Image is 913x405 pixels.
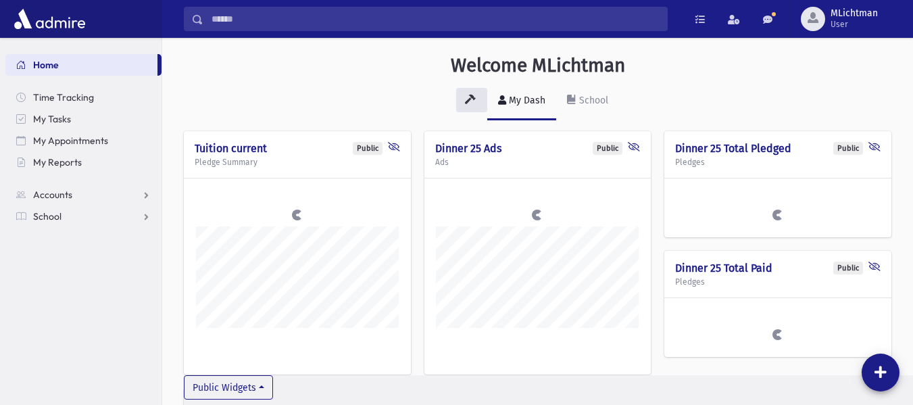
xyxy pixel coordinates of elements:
div: My Dash [506,95,545,106]
h5: Pledges [675,277,881,287]
h4: Tuition current [195,142,400,155]
img: AdmirePro [11,5,89,32]
h5: Pledge Summary [195,158,400,167]
span: User [831,19,878,30]
span: Accounts [33,189,72,201]
span: MLichtman [831,8,878,19]
div: Public [593,142,622,155]
h4: Dinner 25 Ads [435,142,641,155]
div: Public [353,142,383,155]
h3: Welcome MLichtman [451,54,625,77]
span: My Appointments [33,135,108,147]
span: Time Tracking [33,91,94,103]
button: Public Widgets [184,375,273,400]
h5: Pledges [675,158,881,167]
input: Search [203,7,667,31]
a: Time Tracking [5,87,162,108]
div: Public [833,142,863,155]
span: My Reports [33,156,82,168]
h5: Ads [435,158,641,167]
a: School [5,206,162,227]
h4: Dinner 25 Total Pledged [675,142,881,155]
div: Public [833,262,863,275]
a: My Reports [5,151,162,173]
span: Home [33,59,59,71]
span: School [33,210,61,222]
a: School [556,82,619,120]
h4: Dinner 25 Total Paid [675,262,881,275]
div: School [576,95,608,106]
a: Home [5,54,157,76]
a: My Tasks [5,108,162,130]
a: My Dash [487,82,556,120]
a: Accounts [5,184,162,206]
span: My Tasks [33,113,71,125]
a: My Appointments [5,130,162,151]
